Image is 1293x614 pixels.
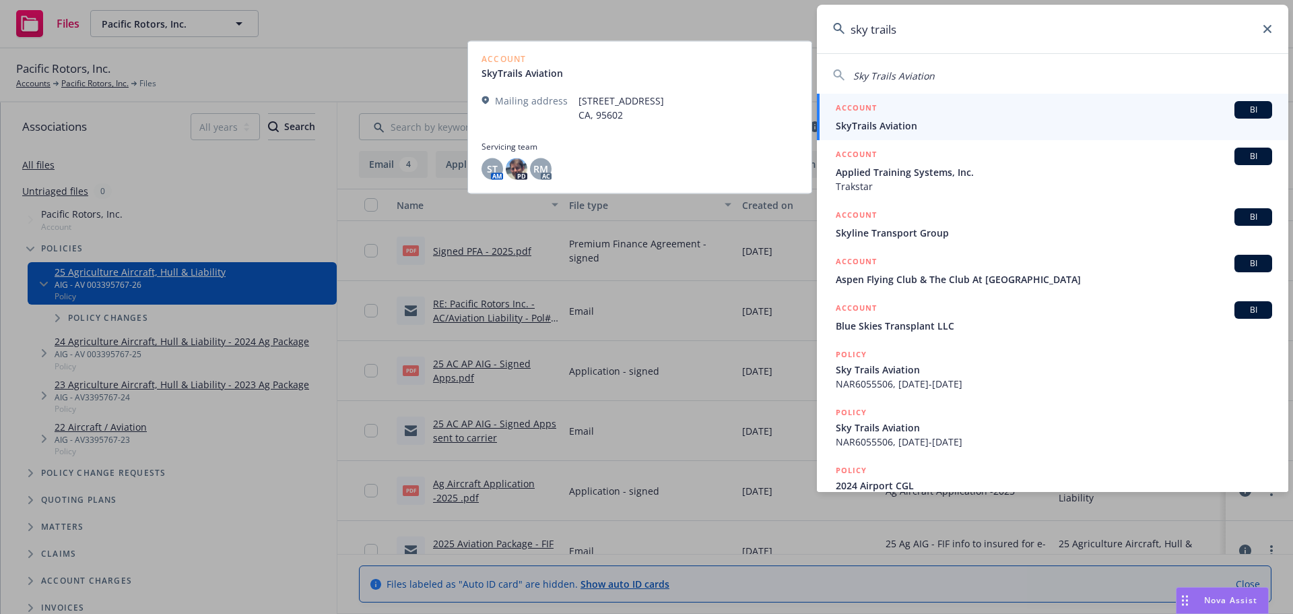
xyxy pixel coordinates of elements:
[836,348,867,361] h5: POLICY
[817,340,1288,398] a: POLICYSky Trails AviationNAR6055506, [DATE]-[DATE]
[836,406,867,419] h5: POLICY
[836,208,877,224] h5: ACCOUNT
[1240,257,1267,270] span: BI
[817,294,1288,340] a: ACCOUNTBIBlue Skies Transplant LLC
[1240,211,1267,223] span: BI
[836,479,1272,493] span: 2024 Airport CGL
[1176,588,1193,613] div: Drag to move
[836,319,1272,333] span: Blue Skies Transplant LLC
[817,94,1288,140] a: ACCOUNTBISkyTrails Aviation
[836,377,1272,391] span: NAR6055506, [DATE]-[DATE]
[836,119,1272,133] span: SkyTrails Aviation
[836,435,1272,449] span: NAR6055506, [DATE]-[DATE]
[836,272,1272,286] span: Aspen Flying Club & The Club At [GEOGRAPHIC_DATA]
[836,363,1272,377] span: Sky Trails Aviation
[1240,304,1267,316] span: BI
[1204,594,1257,606] span: Nova Assist
[836,421,1272,435] span: Sky Trails Aviation
[1176,587,1269,614] button: Nova Assist
[817,398,1288,456] a: POLICYSky Trails AviationNAR6055506, [DATE]-[DATE]
[836,255,877,271] h5: ACCOUNT
[836,165,1272,179] span: Applied Training Systems, Inc.
[1240,150,1267,162] span: BI
[817,140,1288,201] a: ACCOUNTBIApplied Training Systems, Inc.Trakstar
[836,301,877,317] h5: ACCOUNT
[817,201,1288,247] a: ACCOUNTBISkyline Transport Group
[836,101,877,117] h5: ACCOUNT
[836,179,1272,193] span: Trakstar
[836,148,877,164] h5: ACCOUNT
[817,456,1288,514] a: POLICY2024 Airport CGL
[836,226,1272,240] span: Skyline Transport Group
[817,247,1288,294] a: ACCOUNTBIAspen Flying Club & The Club At [GEOGRAPHIC_DATA]
[836,464,867,477] h5: POLICY
[1240,104,1267,116] span: BI
[817,5,1288,53] input: Search...
[853,69,935,82] span: Sky Trails Aviation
